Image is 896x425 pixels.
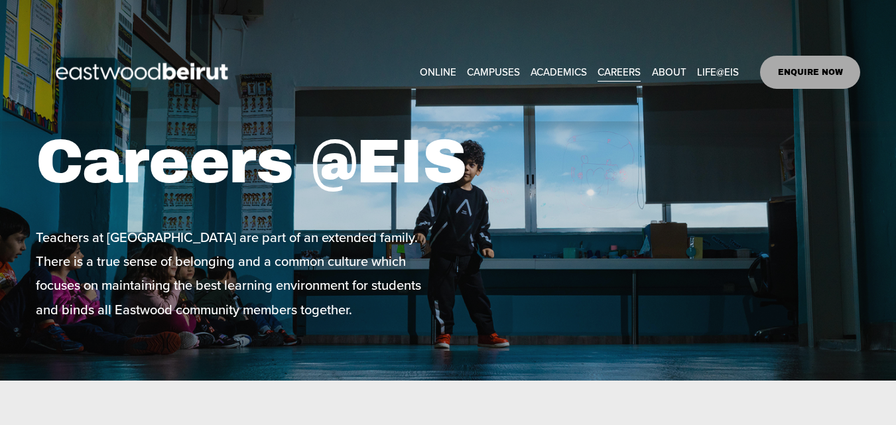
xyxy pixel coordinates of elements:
[531,63,587,81] span: ACADEMICS
[598,62,641,82] a: CAREERS
[697,63,739,81] span: LIFE@EIS
[697,62,739,82] a: folder dropdown
[531,62,587,82] a: folder dropdown
[420,62,456,82] a: ONLINE
[467,62,520,82] a: folder dropdown
[36,38,252,106] img: EastwoodIS Global Site
[652,62,686,82] a: folder dropdown
[760,56,860,89] a: ENQUIRE NOW
[36,125,513,200] h1: Careers @EIS
[36,225,444,322] p: Teachers at [GEOGRAPHIC_DATA] are part of an extended family. There is a true sense of belonging ...
[467,63,520,81] span: CAMPUSES
[652,63,686,81] span: ABOUT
